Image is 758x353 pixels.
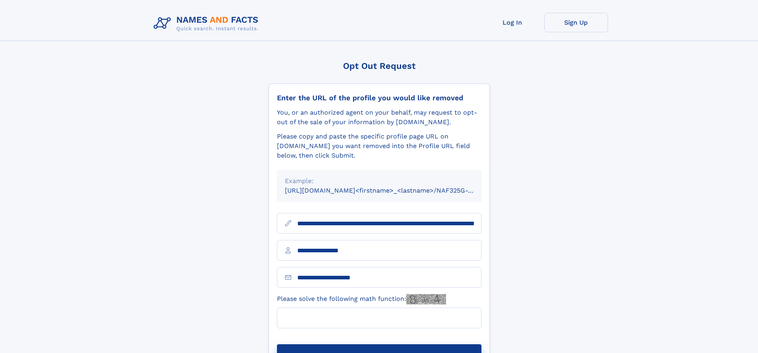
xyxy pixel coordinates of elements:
label: Please solve the following math function: [277,294,446,304]
div: Example: [285,176,474,186]
div: You, or an authorized agent on your behalf, may request to opt-out of the sale of your informatio... [277,108,481,127]
img: Logo Names and Facts [150,13,265,34]
div: Enter the URL of the profile you would like removed [277,94,481,102]
a: Sign Up [544,13,608,32]
small: [URL][DOMAIN_NAME]<firstname>_<lastname>/NAF325G-xxxxxxxx [285,187,497,194]
a: Log In [481,13,544,32]
div: Opt Out Request [269,61,490,71]
div: Please copy and paste the specific profile page URL on [DOMAIN_NAME] you want removed into the Pr... [277,132,481,160]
